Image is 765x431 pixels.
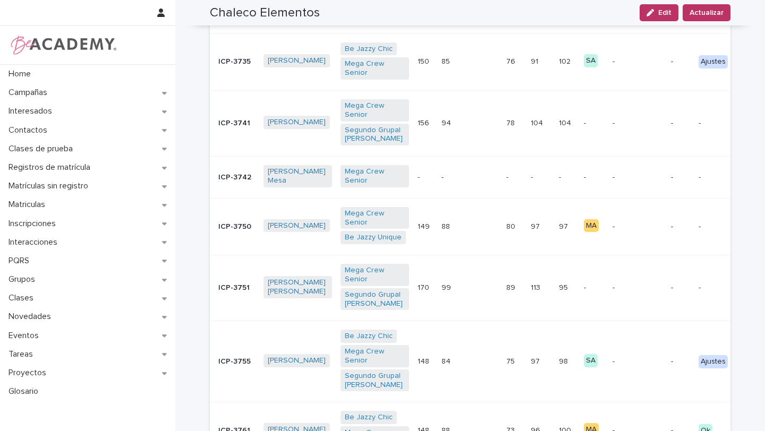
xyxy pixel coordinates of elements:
p: Grupos [4,274,44,285]
a: [PERSON_NAME] [268,118,326,127]
p: - [506,171,511,182]
a: Be Jazzy Chic [345,45,393,54]
a: Be Jazzy Chic [345,332,393,341]
p: - [418,171,422,182]
p: Tareas [4,349,41,359]
p: ICP-3751 [218,283,255,292]
div: SA [584,54,598,67]
a: Be Jazzy Unique [345,233,402,242]
p: - [613,119,662,128]
button: Edit [640,4,678,21]
img: WPrjXfSUmiLcdUfaYY4Q [8,35,117,56]
p: - [559,171,563,182]
a: [PERSON_NAME] [268,221,326,230]
p: Interacciones [4,237,66,247]
p: 76 [506,55,517,66]
p: - [613,222,662,231]
p: - [699,119,755,128]
a: Be Jazzy Chic [345,413,393,422]
p: 104 [559,117,573,128]
a: Segundo Grupal [PERSON_NAME] [345,372,405,390]
p: - [584,283,604,292]
a: Mega Crew Senior [345,167,405,185]
a: Mega Crew Senior [345,209,405,227]
p: Contactos [4,125,56,135]
p: 97 [531,220,542,231]
p: 148 [418,355,431,366]
p: - [613,283,662,292]
p: - [613,57,662,66]
button: Actualizar [683,4,730,21]
h2: Chaleco Elementos [210,5,320,21]
a: Segundo Grupal [PERSON_NAME] [345,290,405,308]
p: Campañas [4,88,56,98]
p: Matriculas [4,200,54,210]
p: Novedades [4,312,59,322]
a: Segundo Grupal [PERSON_NAME] [345,126,405,144]
p: ICP-3741 [218,119,255,128]
p: 97 [531,355,542,366]
p: 85 [441,55,452,66]
p: Interesados [4,106,61,116]
p: 89 [506,281,517,292]
p: - [671,357,690,366]
p: 95 [559,281,570,292]
p: 91 [531,55,540,66]
p: - [671,222,690,231]
p: 102 [559,55,573,66]
a: [PERSON_NAME] [PERSON_NAME] [268,278,328,296]
p: Clases de prueba [4,144,81,154]
p: ICP-3755 [218,357,255,366]
span: Edit [658,9,671,16]
p: 75 [506,355,517,366]
p: 149 [418,220,432,231]
p: - [671,119,690,128]
p: - [613,173,662,182]
p: Proyectos [4,368,55,378]
a: Mega Crew Senior [345,347,405,365]
p: PQRS [4,256,38,266]
p: 113 [531,281,542,292]
p: ICP-3735 [218,57,255,66]
p: 97 [559,220,570,231]
a: [PERSON_NAME] [268,356,326,365]
p: - [441,171,446,182]
p: Registros de matrícula [4,162,99,173]
a: Mega Crew Senior [345,266,405,284]
p: 88 [441,220,452,231]
p: 78 [506,117,517,128]
p: 99 [441,281,453,292]
p: - [671,173,690,182]
p: 84 [441,355,453,366]
p: 80 [506,220,517,231]
p: Eventos [4,331,47,341]
p: ICP-3742 [218,173,255,182]
p: 170 [418,281,431,292]
p: 94 [441,117,453,128]
a: Mega Crew Senior [345,59,405,77]
p: Inscripciones [4,219,64,229]
div: MA [584,219,599,232]
p: - [671,57,690,66]
div: Ajustes [699,355,728,368]
p: Matrículas sin registro [4,181,97,191]
p: 150 [418,55,431,66]
p: 104 [531,117,545,128]
p: 98 [559,355,570,366]
a: [PERSON_NAME] [268,56,326,65]
div: Ajustes [699,55,728,68]
p: - [584,119,604,128]
div: SA [584,354,598,367]
p: - [531,171,535,182]
p: - [699,222,755,231]
p: - [613,357,662,366]
p: Home [4,69,39,79]
p: Clases [4,293,42,303]
a: Mega Crew Senior [345,101,405,119]
p: - [699,173,755,182]
p: - [584,173,604,182]
p: ICP-3750 [218,222,255,231]
p: Glosario [4,386,47,396]
a: [PERSON_NAME] Mesa [268,167,328,185]
p: - [671,283,690,292]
